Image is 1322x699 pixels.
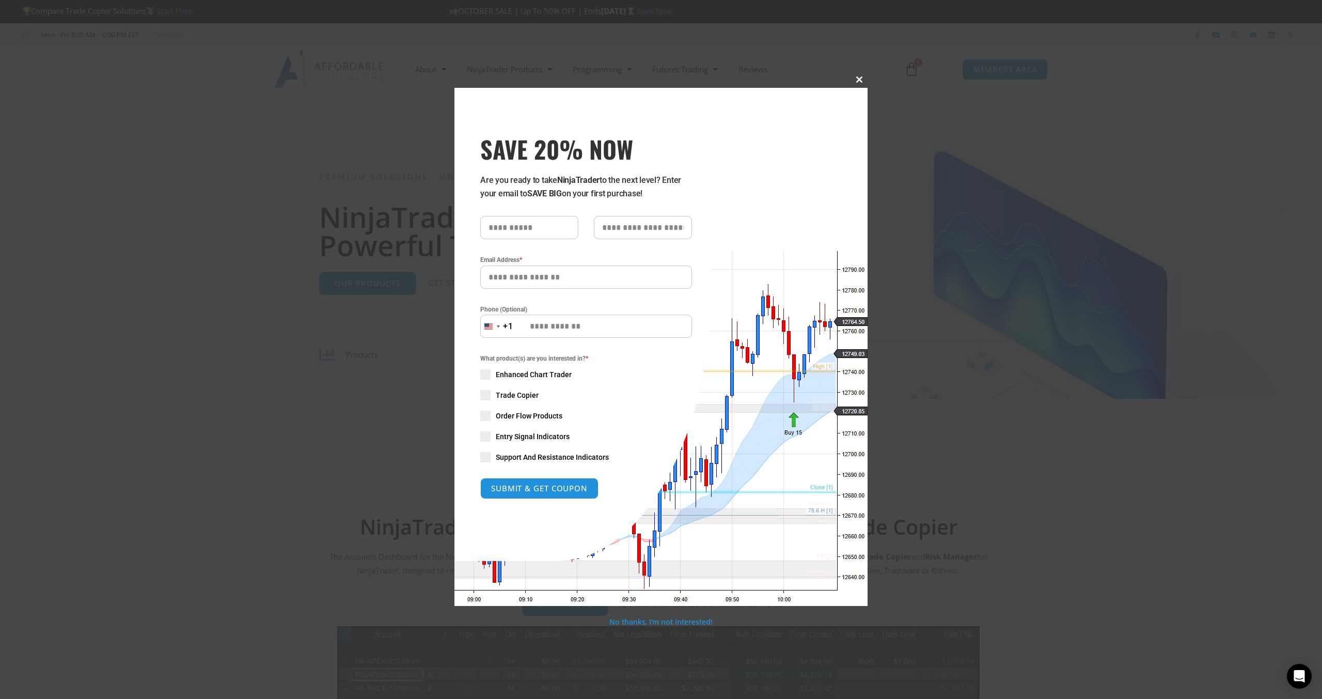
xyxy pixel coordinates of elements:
[1287,664,1312,689] div: Open Intercom Messenger
[496,411,562,421] span: Order Flow Products
[496,390,539,400] span: Trade Copier
[480,174,692,200] p: Are you ready to take to the next level? Enter your email to on your first purchase!
[480,411,692,421] label: Order Flow Products
[480,478,599,499] button: SUBMIT & GET COUPON
[480,353,692,364] span: What product(s) are you interested in?
[480,390,692,400] label: Trade Copier
[480,452,692,462] label: Support And Resistance Indicators
[527,189,562,198] strong: SAVE BIG
[503,320,513,333] div: +1
[496,431,570,442] span: Entry Signal Indicators
[480,134,692,163] h3: SAVE 20% NOW
[496,369,572,380] span: Enhanced Chart Trader
[496,452,609,462] span: Support And Resistance Indicators
[480,431,692,442] label: Entry Signal Indicators
[480,255,692,265] label: Email Address
[480,304,692,315] label: Phone (Optional)
[480,315,513,338] button: Selected country
[480,369,692,380] label: Enhanced Chart Trader
[557,175,600,185] strong: NinjaTrader
[609,617,712,627] a: No thanks, I’m not interested!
